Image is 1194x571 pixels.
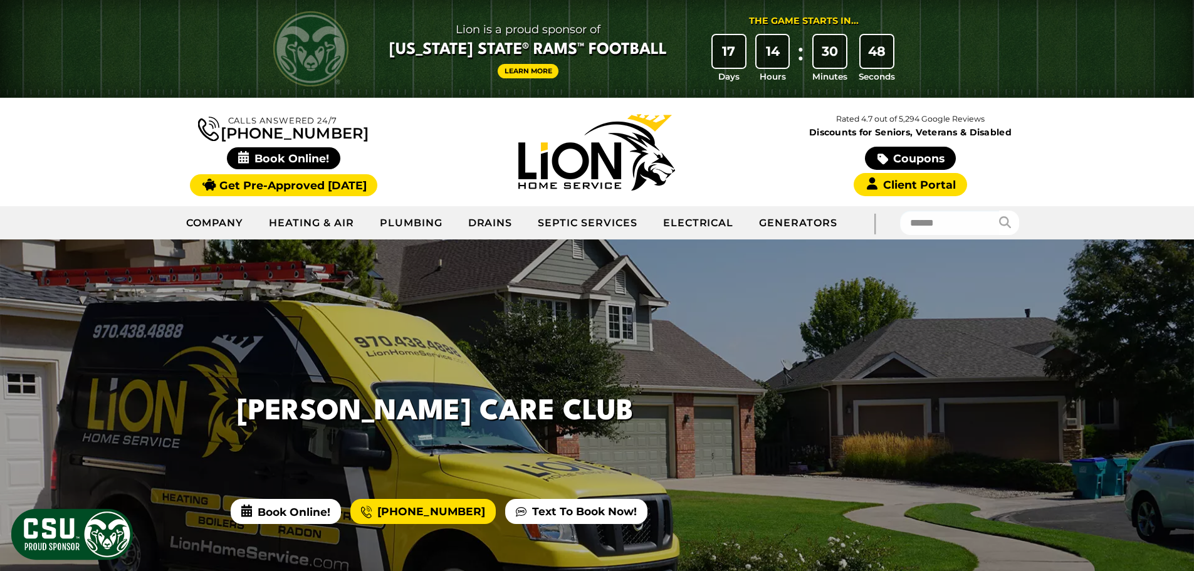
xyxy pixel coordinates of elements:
a: Learn More [498,64,559,78]
a: Client Portal [854,173,966,196]
a: Get Pre-Approved [DATE] [190,174,377,196]
a: Company [174,207,257,239]
div: 30 [814,35,846,68]
div: 14 [757,35,789,68]
span: Discounts for Seniors, Veterans & Disabled [757,128,1065,137]
div: : [794,35,807,83]
p: Rated 4.7 out of 5,294 Google Reviews [753,112,1067,126]
a: Coupons [865,147,955,170]
a: Generators [746,207,850,239]
div: | [850,206,900,239]
a: Plumbing [367,207,456,239]
span: Lion is a proud sponsor of [389,19,667,39]
span: Hours [760,70,786,83]
a: [PHONE_NUMBER] [350,499,496,524]
a: [PHONE_NUMBER] [198,114,369,141]
a: Drains [456,207,526,239]
img: Lion Home Service [518,114,675,191]
span: Book Online! [227,147,340,169]
span: Seconds [859,70,895,83]
span: Days [718,70,740,83]
a: Text To Book Now! [505,499,647,524]
span: Book Online! [231,499,341,524]
a: Heating & Air [256,207,367,239]
img: CSU Sponsor Badge [9,507,135,562]
div: 48 [861,35,893,68]
h1: [PERSON_NAME] Care Club [237,391,633,433]
a: Septic Services [525,207,650,239]
img: CSU Rams logo [273,11,348,86]
div: 17 [713,35,745,68]
span: Minutes [812,70,847,83]
a: Electrical [651,207,747,239]
div: The Game Starts in... [749,14,859,28]
span: [US_STATE] State® Rams™ Football [389,39,667,61]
